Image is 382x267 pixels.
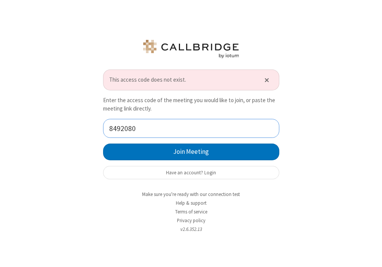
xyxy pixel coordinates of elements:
input: Enter access code or paste the meeting link [103,119,279,138]
a: Terms of service [175,209,207,215]
p: Enter the access code of the meeting you would like to join, or paste the meeting link directly. [103,96,279,113]
li: v2.6.352.13 [97,226,285,233]
a: Make sure you're ready with our connection test [142,191,240,197]
a: Help & support [176,200,207,206]
span: This access code does not exist. [109,76,255,84]
button: Close alert [260,74,273,85]
button: Have an account? Login [103,166,279,179]
img: logo.png [142,40,240,58]
button: Join Meeting [103,144,279,161]
a: Privacy policy [177,217,205,224]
